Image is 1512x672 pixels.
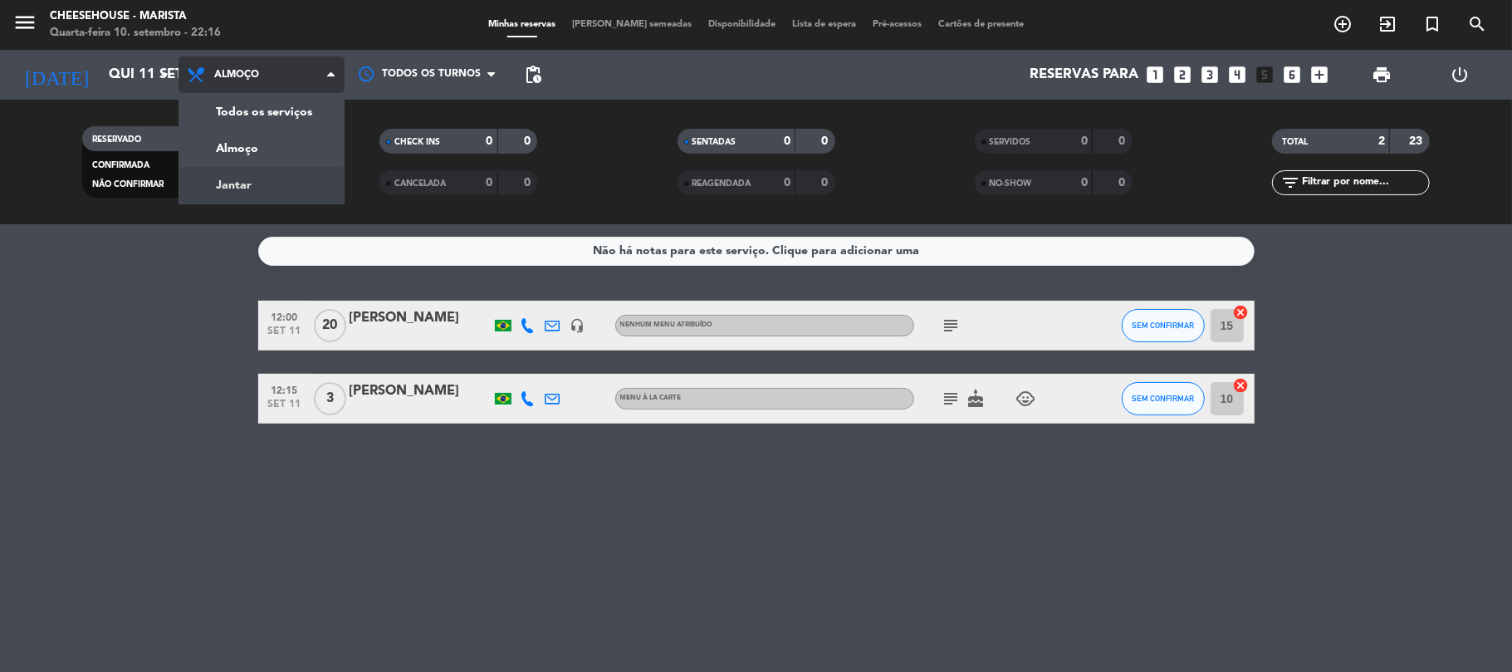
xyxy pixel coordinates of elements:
div: Não há notas para este serviço. Clique para adicionar uma [593,242,919,261]
strong: 0 [821,177,831,189]
strong: 23 [1409,135,1426,147]
i: looks_two [1172,64,1194,86]
span: REAGENDADA [692,179,751,188]
strong: 0 [1081,177,1088,189]
strong: 0 [784,135,790,147]
span: Lista de espera [784,20,864,29]
button: SEM CONFIRMAR [1122,382,1205,415]
i: child_care [1016,389,1036,409]
span: SEM CONFIRMAR [1132,321,1194,330]
i: power_settings_new [1451,65,1470,85]
span: 12:00 [264,307,306,326]
span: SENTADAS [692,138,736,146]
i: cake [966,389,986,409]
span: NO-SHOW [990,179,1032,188]
span: [PERSON_NAME] semeadas [564,20,700,29]
i: subject [942,389,962,409]
span: 12:15 [264,380,306,399]
span: SERVIDOS [990,138,1031,146]
span: CONFIRMADA [92,161,149,169]
i: arrow_drop_down [154,65,174,85]
i: cancel [1233,304,1250,321]
i: menu [12,10,37,35]
span: Cartões de presente [930,20,1032,29]
div: LOG OUT [1421,50,1500,100]
i: exit_to_app [1377,14,1397,34]
a: Jantar [179,167,344,204]
span: Pré-acessos [864,20,930,29]
strong: 0 [1081,135,1088,147]
span: CANCELADA [394,179,446,188]
i: looks_6 [1282,64,1304,86]
strong: 0 [487,177,493,189]
i: looks_4 [1227,64,1249,86]
span: SEM CONFIRMAR [1132,394,1194,403]
span: set 11 [264,399,306,418]
i: looks_5 [1255,64,1276,86]
i: filter_list [1280,173,1300,193]
strong: 0 [821,135,831,147]
strong: 0 [784,177,790,189]
span: Nenhum menu atribuído [620,321,713,328]
div: [PERSON_NAME] [350,307,491,329]
i: add_circle_outline [1333,14,1353,34]
button: SEM CONFIRMAR [1122,309,1205,342]
a: Almoço [179,130,344,167]
strong: 2 [1378,135,1385,147]
strong: 0 [1118,177,1128,189]
strong: 0 [524,177,534,189]
strong: 0 [1118,135,1128,147]
strong: 0 [524,135,534,147]
a: Todos os serviços [179,94,344,130]
span: MENU À LA CARTE [620,395,682,401]
span: Almoço [214,69,259,81]
i: cancel [1233,377,1250,394]
span: 3 [314,382,346,415]
span: CHECK INS [394,138,440,146]
span: 20 [314,309,346,342]
i: add_box [1309,64,1331,86]
span: NÃO CONFIRMAR [92,180,164,189]
i: turned_in_not [1422,14,1442,34]
i: looks_one [1145,64,1167,86]
span: TOTAL [1282,138,1308,146]
i: looks_3 [1200,64,1221,86]
span: Reservas para [1030,67,1139,83]
div: Quarta-feira 10. setembro - 22:16 [50,25,221,42]
button: menu [12,10,37,41]
input: Filtrar por nome... [1300,174,1429,192]
span: Disponibilidade [700,20,784,29]
i: search [1467,14,1487,34]
span: Minhas reservas [480,20,564,29]
div: [PERSON_NAME] [350,380,491,402]
i: subject [942,316,962,336]
i: headset_mic [570,318,585,333]
span: print [1372,65,1392,85]
span: RESERVADO [92,135,141,144]
span: pending_actions [523,65,543,85]
span: set 11 [264,326,306,345]
div: Cheesehouse - Marista [50,8,221,25]
i: [DATE] [12,56,100,93]
strong: 0 [487,135,493,147]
